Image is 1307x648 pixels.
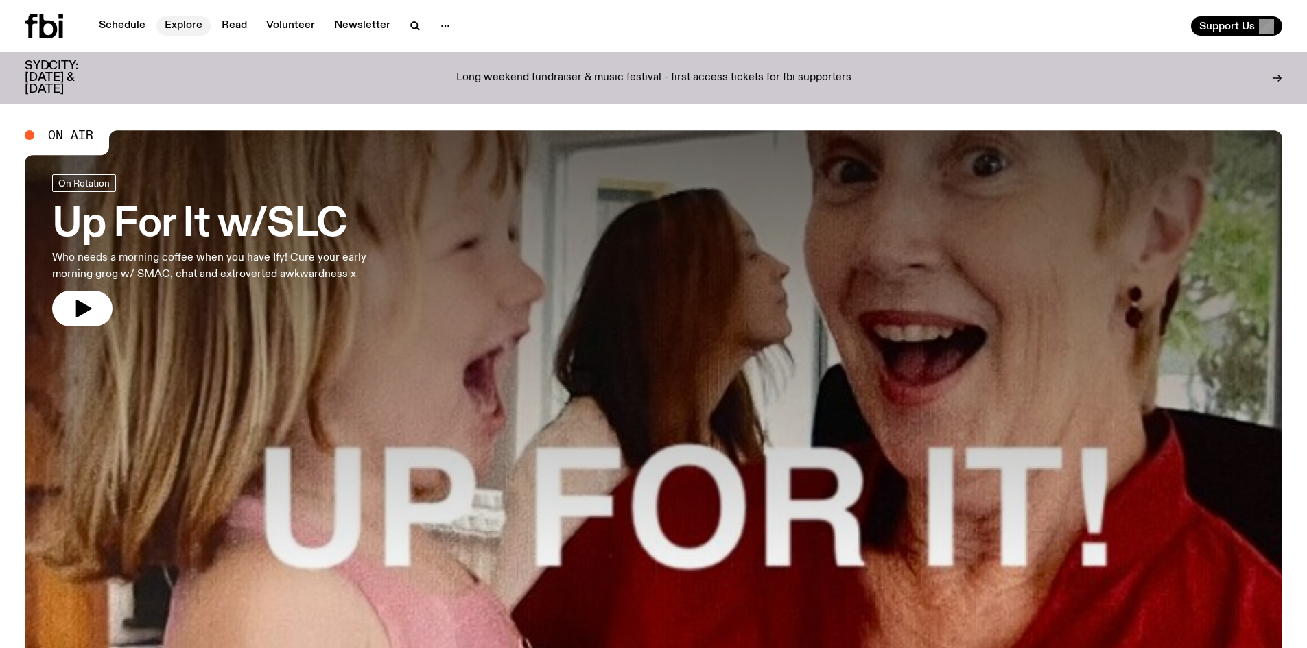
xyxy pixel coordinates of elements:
button: Support Us [1191,16,1282,36]
a: Schedule [91,16,154,36]
a: Up For It w/SLCWho needs a morning coffee when you have Ify! Cure your early morning grog w/ SMAC... [52,174,403,326]
span: On Rotation [58,178,110,188]
span: Support Us [1199,20,1255,32]
p: Long weekend fundraiser & music festival - first access tickets for fbi supporters [456,72,851,84]
a: On Rotation [52,174,116,192]
h3: Up For It w/SLC [52,206,403,244]
p: Who needs a morning coffee when you have Ify! Cure your early morning grog w/ SMAC, chat and extr... [52,250,403,283]
a: Read [213,16,255,36]
a: Explore [156,16,211,36]
a: Newsletter [326,16,399,36]
a: Volunteer [258,16,323,36]
h3: SYDCITY: [DATE] & [DATE] [25,60,113,95]
span: On Air [48,129,93,141]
